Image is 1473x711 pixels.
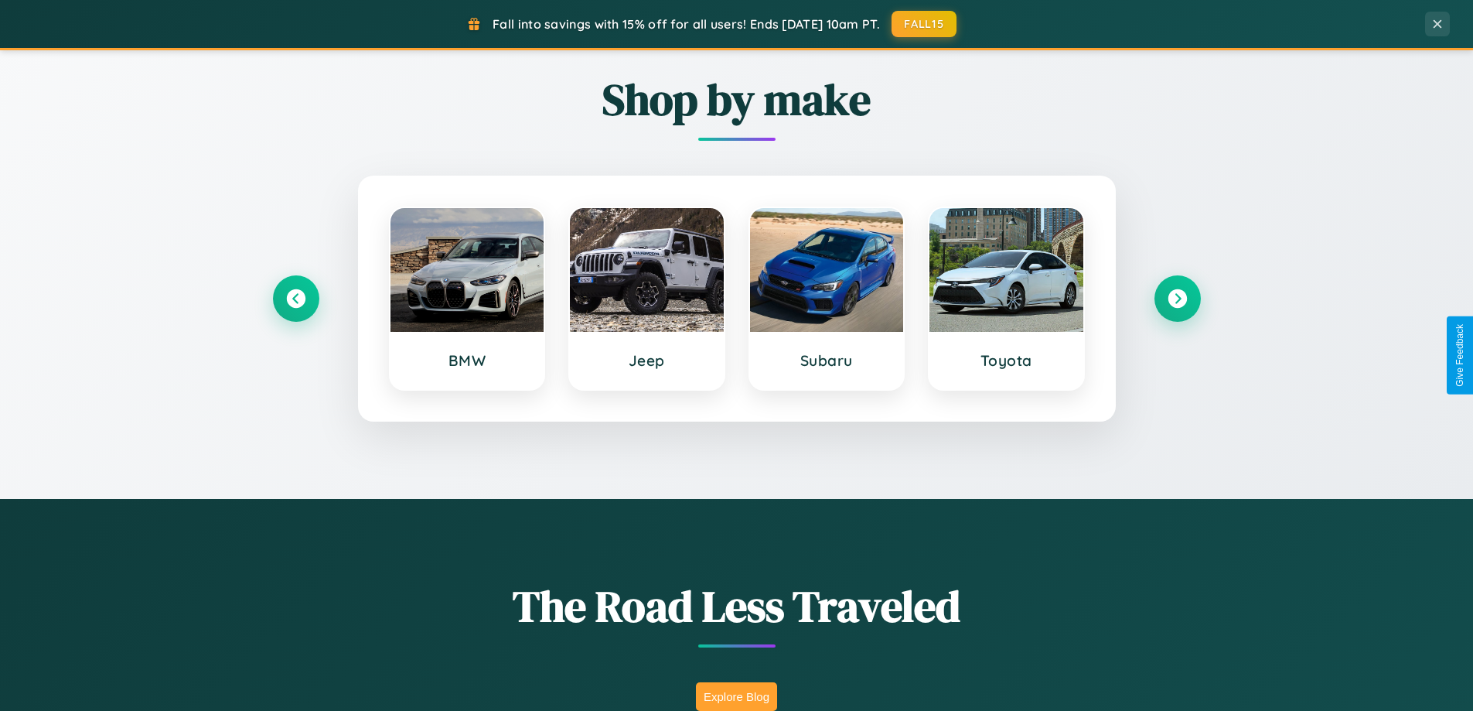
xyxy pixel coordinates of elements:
[892,11,956,37] button: FALL15
[1454,324,1465,387] div: Give Feedback
[585,351,708,370] h3: Jeep
[696,682,777,711] button: Explore Blog
[765,351,888,370] h3: Subaru
[945,351,1068,370] h3: Toyota
[273,70,1201,129] h2: Shop by make
[273,576,1201,636] h1: The Road Less Traveled
[406,351,529,370] h3: BMW
[493,16,880,32] span: Fall into savings with 15% off for all users! Ends [DATE] 10am PT.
